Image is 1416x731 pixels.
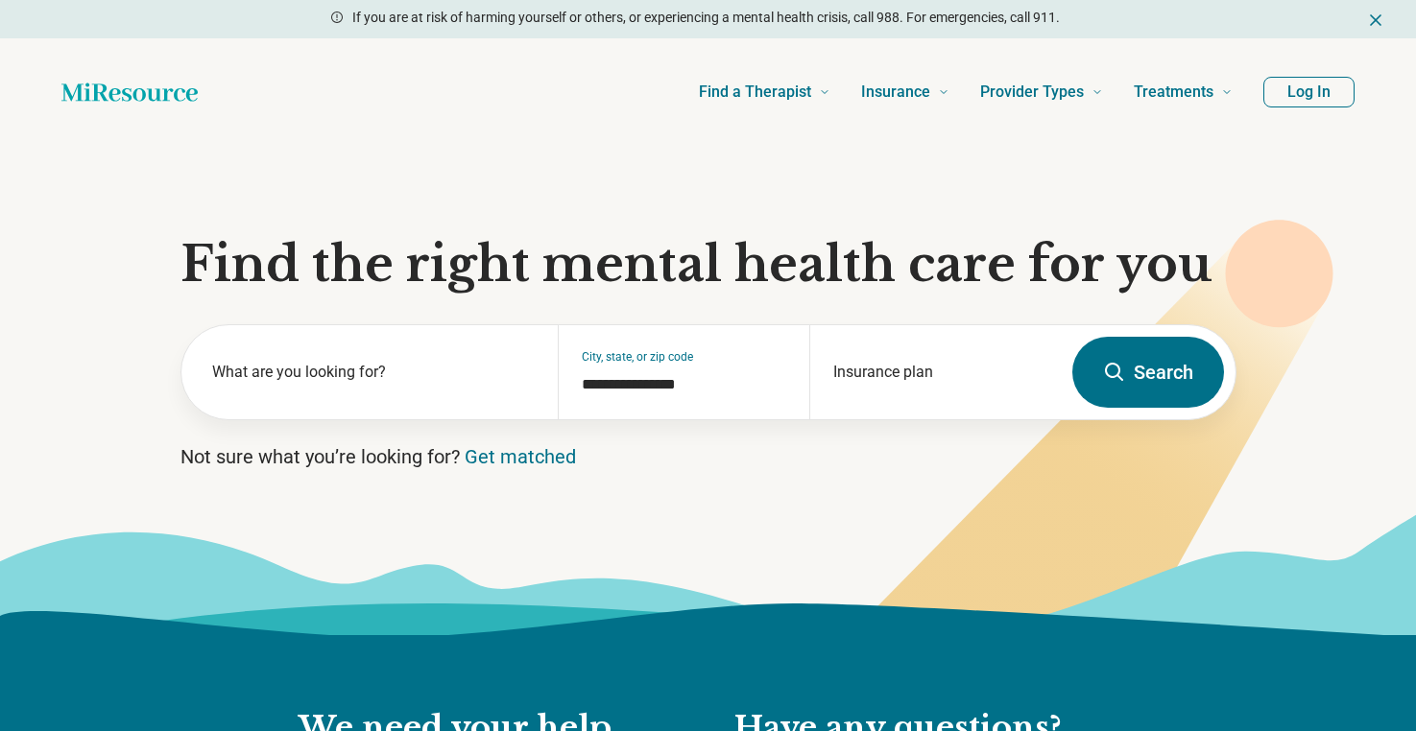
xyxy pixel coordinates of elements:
span: Treatments [1134,79,1213,106]
p: Not sure what you’re looking for? [180,443,1236,470]
a: Provider Types [980,54,1103,130]
span: Insurance [861,79,930,106]
span: Provider Types [980,79,1084,106]
button: Log In [1263,77,1355,107]
label: What are you looking for? [212,361,536,384]
a: Find a Therapist [699,54,830,130]
a: Treatments [1134,54,1233,130]
a: Home page [61,73,198,111]
a: Get matched [465,445,576,468]
a: Insurance [861,54,949,130]
button: Search [1072,337,1224,408]
span: Find a Therapist [699,79,811,106]
button: Dismiss [1366,8,1385,31]
h1: Find the right mental health care for you [180,236,1236,294]
p: If you are at risk of harming yourself or others, or experiencing a mental health crisis, call 98... [352,8,1060,28]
